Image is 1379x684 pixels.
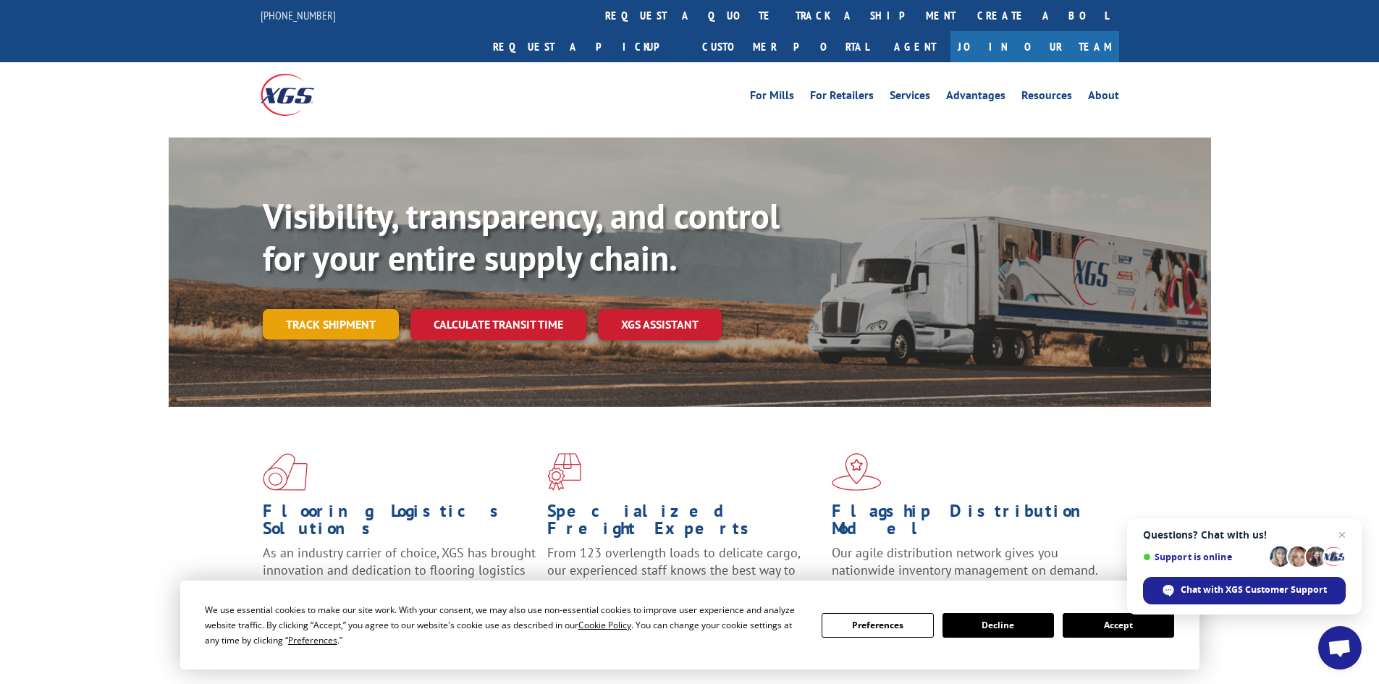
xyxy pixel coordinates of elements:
a: For Mills [750,90,794,106]
span: Support is online [1143,552,1265,562]
span: Our agile distribution network gives you nationwide inventory management on demand. [832,544,1098,578]
a: [PHONE_NUMBER] [261,8,336,22]
span: Preferences [288,634,337,646]
a: Customer Portal [691,31,880,62]
a: Join Our Team [950,31,1119,62]
a: XGS ASSISTANT [598,309,722,340]
button: Preferences [822,613,933,638]
p: From 123 overlength loads to delicate cargo, our experienced staff knows the best way to move you... [547,544,821,609]
h1: Flagship Distribution Model [832,502,1105,544]
button: Decline [942,613,1054,638]
span: Chat with XGS Customer Support [1143,577,1346,604]
a: Track shipment [263,309,399,339]
a: Calculate transit time [410,309,586,340]
div: Cookie Consent Prompt [180,580,1199,670]
a: For Retailers [810,90,874,106]
a: Request a pickup [482,31,691,62]
a: About [1088,90,1119,106]
img: xgs-icon-focused-on-flooring-red [547,453,581,491]
div: We use essential cookies to make our site work. With your consent, we may also use non-essential ... [205,602,804,648]
a: Agent [880,31,950,62]
a: Resources [1021,90,1072,106]
span: Chat with XGS Customer Support [1181,583,1327,596]
a: Services [890,90,930,106]
h1: Flooring Logistics Solutions [263,502,536,544]
b: Visibility, transparency, and control for your entire supply chain. [263,193,780,280]
h1: Specialized Freight Experts [547,502,821,544]
img: xgs-icon-flagship-distribution-model-red [832,453,882,491]
a: Open chat [1318,626,1362,670]
span: Cookie Policy [578,619,631,631]
img: xgs-icon-total-supply-chain-intelligence-red [263,453,308,491]
button: Accept [1063,613,1174,638]
span: Questions? Chat with us! [1143,529,1346,541]
span: As an industry carrier of choice, XGS has brought innovation and dedication to flooring logistics... [263,544,536,596]
a: Advantages [946,90,1005,106]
